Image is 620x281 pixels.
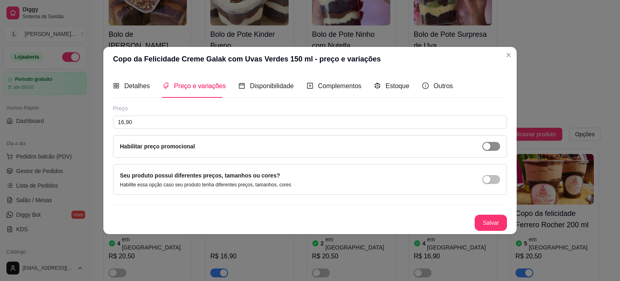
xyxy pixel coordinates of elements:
[113,104,507,112] div: Preço
[174,82,226,89] span: Preço e variações
[434,82,453,89] span: Outros
[385,82,409,89] span: Estoque
[163,82,169,89] span: tags
[120,172,280,179] label: Seu produto possui diferentes preços, tamanhos ou cores?
[103,47,517,71] header: Copo da Felicidade Creme Galak com Uvas Verdes 150 ml - preço e variações
[502,49,515,61] button: Close
[374,82,381,89] span: code-sandbox
[239,82,245,89] span: calendar
[113,82,119,89] span: appstore
[422,82,429,89] span: info-circle
[120,143,195,150] label: Habilitar preço promocional
[250,82,294,89] span: Disponibilidade
[124,82,150,89] span: Detalhes
[307,82,313,89] span: plus-square
[318,82,362,89] span: Complementos
[113,116,507,129] input: Ex.: R$12,99
[475,215,507,231] button: Salvar
[120,182,291,188] p: Habilite essa opção caso seu produto tenha diferentes preços, tamanhos, cores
